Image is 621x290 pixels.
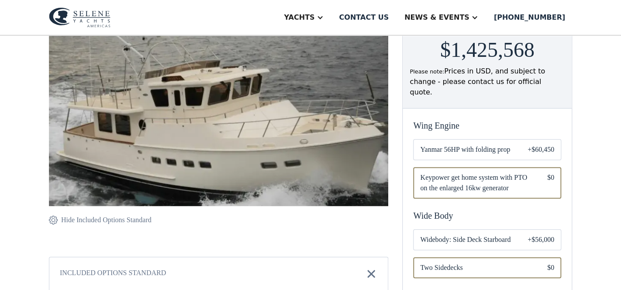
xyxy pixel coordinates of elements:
a: Hide Included Options Standard [49,215,152,225]
h2: $1,425,568 [440,38,535,62]
img: icon [49,215,58,225]
span: Please note: [410,68,444,75]
img: icon [365,268,377,280]
div: $0 [547,172,554,193]
div: $0 [547,262,554,273]
span: Two Sidedecks [420,262,533,273]
span: Yanmar 56HP with folding prop [420,144,514,155]
div: Yachts [284,12,314,23]
div: Included Options Standard [60,268,166,280]
span: Widebody: Side Deck Starboard [420,234,514,245]
span: Keypower get home system with PTO on the enlarged 16kw generator [420,172,533,193]
div: Contact us [339,12,389,23]
div: Hide Included Options Standard [61,215,152,225]
div: Wide Body [413,209,561,222]
div: +$60,450 [528,144,554,155]
div: Wing Engine [413,119,561,132]
div: Prices in USD, and subject to change - please contact us for official quote. [410,66,565,98]
div: News & EVENTS [404,12,469,23]
img: logo [49,7,110,28]
div: [PHONE_NUMBER] [494,12,565,23]
div: +$56,000 [528,234,554,245]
